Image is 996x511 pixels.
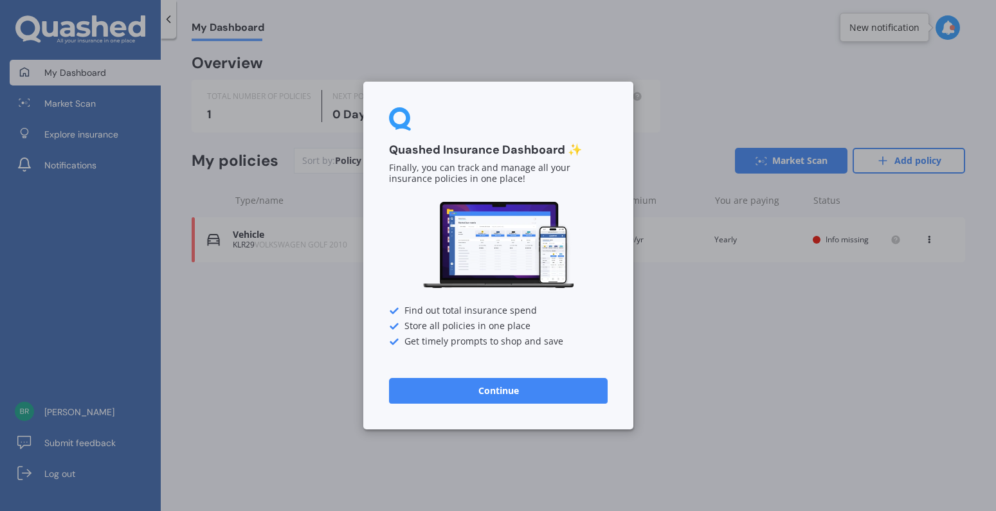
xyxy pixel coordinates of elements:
div: Find out total insurance spend [389,306,608,316]
img: Dashboard [421,200,575,291]
p: Finally, you can track and manage all your insurance policies in one place! [389,163,608,185]
div: Get timely prompts to shop and save [389,337,608,347]
div: Store all policies in one place [389,321,608,332]
button: Continue [389,378,608,404]
h3: Quashed Insurance Dashboard ✨ [389,143,608,157]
